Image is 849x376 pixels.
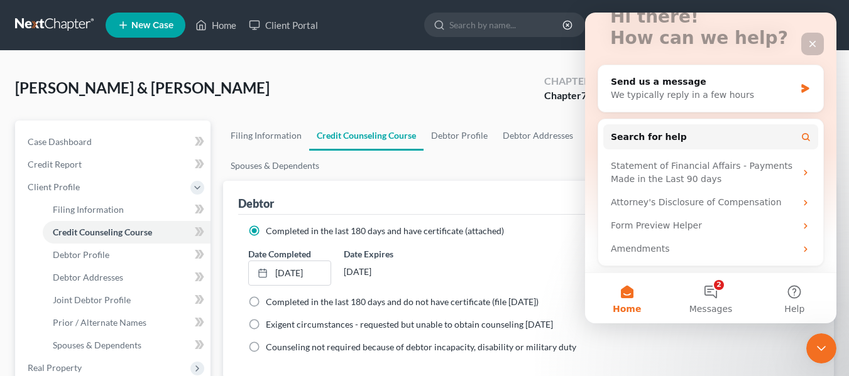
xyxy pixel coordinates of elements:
[216,20,239,43] div: Close
[243,14,324,36] a: Client Portal
[223,121,309,151] a: Filing Information
[266,225,504,236] span: Completed in the last 180 days and have certificate (attached)
[53,204,124,215] span: Filing Information
[581,121,674,151] a: Joint Debtor Profile
[806,333,836,363] iframe: Intercom live chat
[43,244,211,266] a: Debtor Profile
[53,249,109,260] span: Debtor Profile
[15,78,270,97] span: [PERSON_NAME] & [PERSON_NAME]
[53,294,131,305] span: Joint Debtor Profile
[43,198,211,221] a: Filing Information
[26,183,211,196] div: Attorney's Disclosure of Compensation
[449,13,564,36] input: Search by name...
[18,131,211,153] a: Case Dashboard
[104,292,148,301] span: Messages
[266,319,553,330] span: Exigent circumstances - requested but unable to obtain counseling [DATE]
[13,52,239,100] div: Send us a messageWe typically reply in a few hours
[131,21,173,30] span: New Case
[53,317,146,328] span: Prior / Alternate Names
[424,121,495,151] a: Debtor Profile
[28,362,82,373] span: Real Property
[248,247,311,261] label: Date Completed
[28,181,80,192] span: Client Profile
[18,178,233,201] div: Attorney's Disclosure of Compensation
[28,136,92,147] span: Case Dashboard
[18,142,233,178] div: Statement of Financial Affairs - Payments Made in the Last 90 days
[43,221,211,244] a: Credit Counseling Course
[585,13,836,323] iframe: Intercom live chat
[189,14,243,36] a: Home
[544,89,590,103] div: Chapter
[43,334,211,357] a: Spouses & Dependents
[309,121,424,151] a: Credit Counseling Course
[26,147,211,173] div: Statement of Financial Affairs - Payments Made in the Last 90 days
[344,261,427,283] div: [DATE]
[26,63,210,76] div: Send us a message
[28,159,82,169] span: Credit Report
[266,341,576,352] span: Counseling not required because of debtor incapacity, disability or military duty
[249,261,331,285] a: [DATE]
[18,112,233,137] button: Search for help
[25,15,226,36] p: How can we help?
[53,340,141,350] span: Spouses & Dependents
[344,247,427,261] label: Date Expires
[18,153,211,176] a: Credit Report
[495,121,581,151] a: Debtor Addresses
[26,230,211,243] div: Amendments
[18,201,233,225] div: Form Preview Helper
[168,261,251,311] button: Help
[223,151,327,181] a: Spouses & Dependents
[43,266,211,289] a: Debtor Addresses
[53,227,152,237] span: Credit Counseling Course
[238,196,274,211] div: Debtor
[43,289,211,311] a: Joint Debtor Profile
[28,292,56,301] span: Home
[26,118,102,131] span: Search for help
[84,261,167,311] button: Messages
[26,76,210,89] div: We typically reply in a few hours
[266,296,539,307] span: Completed in the last 180 days and do not have certificate (file [DATE])
[53,272,123,282] span: Debtor Addresses
[26,207,211,220] div: Form Preview Helper
[18,225,233,248] div: Amendments
[43,311,211,334] a: Prior / Alternate Names
[199,292,219,301] span: Help
[544,74,590,89] div: Chapter
[581,89,587,101] span: 7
